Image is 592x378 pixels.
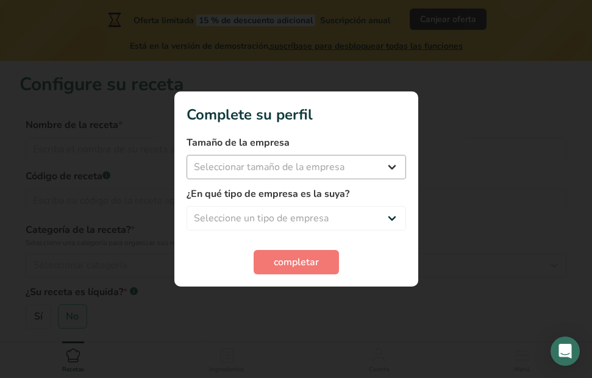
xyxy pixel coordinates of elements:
[274,255,319,269] span: completar
[187,104,406,126] h1: Complete su perfil
[187,187,406,201] label: ¿En qué tipo de empresa es la suya?
[187,135,406,150] label: Tamaño de la empresa
[254,250,339,274] button: completar
[551,337,580,366] div: Open Intercom Messenger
